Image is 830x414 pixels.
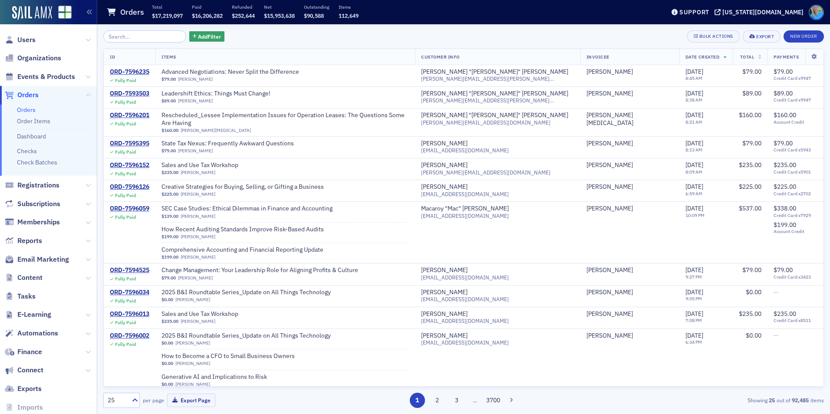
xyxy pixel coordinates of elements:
[586,289,673,296] span: Jesse Bandy
[421,183,468,191] a: [PERSON_NAME]
[161,373,271,381] a: Generative AI and Implications to Risk
[161,319,178,324] span: $235.00
[161,361,173,366] span: $0.00
[110,140,149,148] a: ORD-7595395
[110,266,149,274] a: ORD-7594525
[774,111,796,119] span: $160.00
[161,226,324,233] a: How Recent Auditing Standards Improve Risk-Based Audits
[264,4,295,10] p: Net
[449,393,464,408] button: 3
[17,236,42,246] span: Reports
[110,310,149,318] a: ORD-7596013
[189,31,225,42] button: AddFilter
[469,396,481,404] span: …
[809,5,824,20] span: Profile
[110,289,149,296] a: ORD-7596034
[685,317,702,323] time: 7:08 PM
[5,181,59,190] a: Registrations
[17,384,42,394] span: Exports
[685,68,703,76] span: [DATE]
[774,161,796,169] span: $235.00
[756,34,774,39] div: Export
[110,54,115,60] span: ID
[774,68,793,76] span: $79.00
[586,266,673,274] span: Linda Colvard
[175,297,210,302] a: [PERSON_NAME]
[108,396,127,405] div: 25
[699,34,733,39] div: Bulk Actions
[175,361,210,366] a: [PERSON_NAME]
[421,76,574,82] span: [PERSON_NAME][EMAIL_ADDRESS][PERSON_NAME][DOMAIN_NAME]
[685,288,703,296] span: [DATE]
[421,112,568,119] a: [PERSON_NAME] "[PERSON_NAME]" [PERSON_NAME]
[586,68,673,76] span: Keith Huner
[685,183,703,191] span: [DATE]
[586,332,633,340] div: [PERSON_NAME]
[103,30,186,43] input: Search…
[739,310,761,318] span: $235.00
[586,90,673,98] span: Keith Huner
[784,32,824,39] a: New Order
[421,119,550,126] span: [PERSON_NAME][EMAIL_ADDRESS][DOMAIN_NAME]
[152,4,183,10] p: Total
[161,246,323,254] span: Comprehensive Accounting and Financial Reporting Update
[421,310,468,318] div: [PERSON_NAME]
[586,161,633,169] a: [PERSON_NAME]
[198,33,221,40] span: Add Filter
[685,161,703,169] span: [DATE]
[161,161,271,169] a: Sales and Use Tax Workshop
[17,181,59,190] span: Registrations
[586,90,633,98] a: [PERSON_NAME]
[110,68,149,76] a: ORD-7596235
[421,54,460,60] span: Customer Info
[685,139,703,147] span: [DATE]
[161,90,271,98] a: Leadershift Ethics: Things Must Change!
[685,296,702,302] time: 9:05 PM
[110,205,149,213] div: ORD-7596059
[161,266,358,274] a: Change Management: Your Leadership Role for Aligning Profits & Culture
[685,274,702,280] time: 9:27 PM
[685,204,703,212] span: [DATE]
[421,140,468,148] a: [PERSON_NAME]
[421,147,509,154] span: [EMAIL_ADDRESS][DOMAIN_NAME]
[115,298,136,304] div: Fully Paid
[421,296,509,302] span: [EMAIL_ADDRESS][DOMAIN_NAME]
[774,97,817,103] span: Credit Card x9947
[17,365,43,375] span: Connect
[161,112,409,127] a: Rescheduled_Lessee Implementation Issues for Operation Leases: The Questions Some Are Having
[685,310,703,318] span: [DATE]
[110,161,149,169] a: ORD-7596152
[5,347,42,357] a: Finance
[181,214,215,219] a: [PERSON_NAME]
[774,229,817,234] span: Account Credit
[774,266,793,274] span: $79.00
[742,266,761,274] span: $79.00
[774,139,793,147] span: $79.00
[52,6,72,20] a: View Homepage
[5,53,61,63] a: Organizations
[161,289,331,296] span: 2025 B&I Roundtable Series_Update on All Things Technology
[586,310,633,318] a: [PERSON_NAME]
[429,393,445,408] button: 2
[161,205,333,213] a: SEC Case Studies: Ethical Dilemmas in Finance and Accounting
[590,396,824,404] div: Showing out of items
[175,381,210,387] a: [PERSON_NAME]
[586,266,633,274] div: [PERSON_NAME]
[685,89,703,97] span: [DATE]
[421,169,550,176] span: [PERSON_NAME][EMAIL_ADDRESS][DOMAIN_NAME]
[5,365,43,375] a: Connect
[586,332,673,340] span: Sara Smith
[17,147,37,155] a: Checks
[161,183,324,191] span: Creative Strategies for Buying, Selling, or Gifting a Business
[17,273,43,283] span: Content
